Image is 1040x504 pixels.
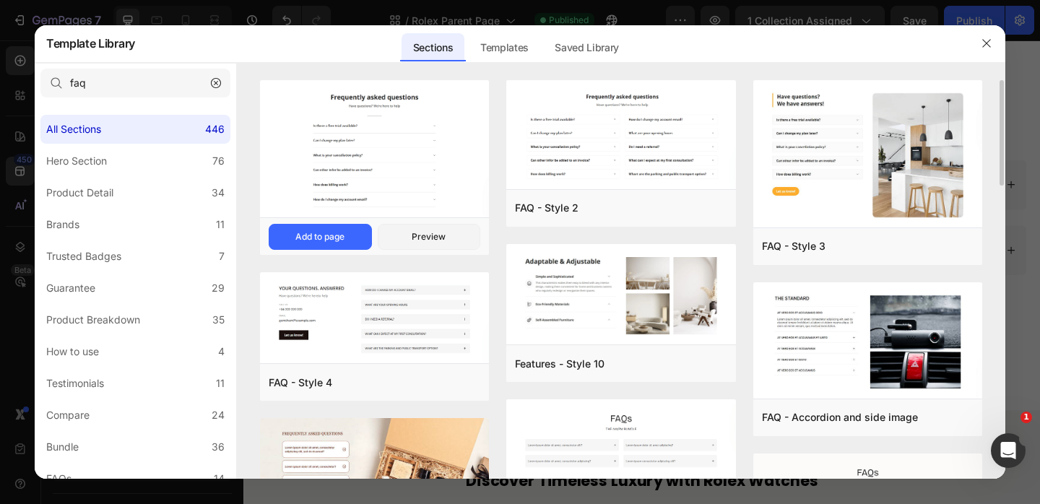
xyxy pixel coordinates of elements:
div: Guarantee [46,279,95,297]
span: Rolex watches are expensive due to their unmatched craftsmanship, high-quality materials, in-hous... [28,187,407,253]
div: Preview [412,230,446,243]
iframe: Intercom live chat [991,433,1026,468]
div: Trusted Badges [46,248,121,265]
div: 36 [212,438,225,456]
div: 4 [218,343,225,360]
img: faqa3.png [753,282,982,401]
div: Brands [46,216,79,233]
button: Add to page [269,224,372,250]
div: 446 [205,121,225,138]
div: 34 [212,184,225,201]
div: Product Detail [46,184,113,201]
strong: Discover Timeless Luxury with Rolex Watches [242,467,625,490]
h2: FAQs [14,51,852,107]
div: FAQ - Style 4 [269,374,332,391]
input: E.g.: Black Friday, Sale, etc. [40,69,230,97]
strong: Why are Rolex watches so expensive? [29,149,237,164]
div: Hero Section [46,152,107,170]
div: 7 [219,248,225,265]
img: faq2.png [506,80,735,192]
div: How to use [46,343,99,360]
div: Sections [402,33,464,62]
div: All Sections [46,121,101,138]
div: Testimonials [46,375,104,392]
img: faqa.png [506,399,735,479]
div: Templates [469,33,540,62]
img: faq3.png [753,80,982,230]
div: Features - Style 10 [515,355,604,373]
div: FAQ - Style 3 [762,238,825,255]
div: Product Breakdown [46,311,140,329]
div: Accordion [32,110,81,123]
div: 76 [212,152,225,170]
div: Compare [46,407,90,424]
button: Preview [378,224,481,250]
div: 14 [214,470,225,487]
div: 29 [212,279,225,297]
div: 11 [216,216,225,233]
div: FAQ - Style 2 [515,199,578,217]
div: FAQs [46,470,71,487]
div: 35 [212,311,225,329]
strong: Is it worth buying a pre-owned Rolex watch? [29,309,300,326]
strong: Are Rolex watches a good investment? [459,149,673,164]
div: FAQ - Accordion and side image [762,409,918,426]
img: faq1.png [260,79,489,220]
div: Saved Library [543,33,630,62]
div: Add to page [295,230,344,243]
div: Bundle [46,438,79,456]
strong: Are Rolex watches on JD Watches NY authentic and certified? [459,221,800,235]
div: 11 [216,375,225,392]
span: 1 [1020,412,1032,423]
img: faq4.png [260,272,489,366]
div: 24 [212,407,225,424]
h2: Template Library [46,25,135,62]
